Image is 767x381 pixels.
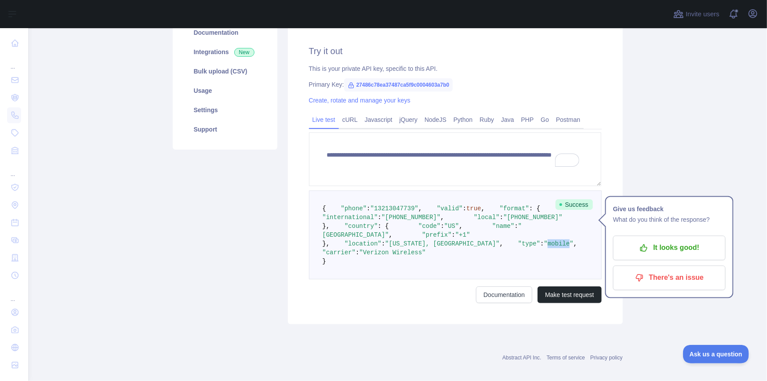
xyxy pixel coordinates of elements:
span: { [323,205,326,212]
span: "[PHONE_NUMBER]" [382,214,440,221]
span: } [323,258,326,265]
span: : [463,205,466,212]
a: Documentation [183,23,267,42]
a: Bulk upload (CSV) [183,62,267,81]
a: Abstract API Inc. [502,355,542,361]
span: : [382,240,385,247]
span: , [440,214,444,221]
span: "name" [492,223,514,230]
span: "prefix" [422,231,451,238]
a: Java [498,113,518,127]
span: "mobile" [544,240,574,247]
span: "+1" [455,231,470,238]
a: Usage [183,81,267,100]
span: : [440,223,444,230]
span: , [500,240,503,247]
span: "location" [345,240,382,247]
span: , [459,223,462,230]
a: cURL [339,113,361,127]
span: : [356,249,359,256]
span: : [452,231,455,238]
a: Settings [183,100,267,120]
a: Support [183,120,267,139]
a: Documentation [476,286,532,303]
span: New [234,48,254,57]
div: ... [7,160,21,178]
span: : [367,205,370,212]
a: Privacy policy [590,355,622,361]
span: "local" [474,214,500,221]
h1: Give us feedback [613,204,726,215]
a: Create, rotate and manage your keys [309,97,411,104]
span: , [389,231,393,238]
button: It looks good! [613,236,726,260]
span: true [466,205,481,212]
span: : { [378,223,389,230]
a: Python [450,113,476,127]
div: ... [7,285,21,303]
a: Javascript [361,113,396,127]
span: "[US_STATE], [GEOGRAPHIC_DATA]" [385,240,499,247]
span: "13213047739" [371,205,418,212]
div: ... [7,53,21,70]
span: "Verizon Wireless" [360,249,426,256]
span: }, [323,240,330,247]
a: NodeJS [421,113,450,127]
span: : [378,214,382,221]
span: 27486c78ea37487ca5f9c0004603a7b0 [344,78,453,92]
span: "international" [323,214,378,221]
a: Postman [553,113,584,127]
iframe: Toggle Customer Support [683,345,749,363]
textarea: To enrich screen reader interactions, please activate Accessibility in Grammarly extension settings [309,132,602,186]
span: : { [529,205,540,212]
span: Success [556,199,593,210]
button: There's an issue [613,266,726,290]
span: , [574,240,577,247]
h2: Try it out [309,45,602,57]
span: "format" [500,205,529,212]
span: "phone" [341,205,367,212]
span: Invite users [686,9,720,19]
span: : [500,214,503,221]
a: Integrations New [183,42,267,62]
span: "country" [345,223,378,230]
button: Make test request [538,286,601,303]
span: "code" [418,223,440,230]
a: Ruby [476,113,498,127]
p: What do you think of the response? [613,215,726,225]
span: , [481,205,485,212]
span: , [418,205,422,212]
span: "US" [444,223,459,230]
a: Terms of service [547,355,585,361]
span: "valid" [437,205,463,212]
a: Live test [309,113,339,127]
span: "[PHONE_NUMBER]" [503,214,562,221]
span: }, [323,223,330,230]
div: This is your private API key, specific to this API. [309,64,602,73]
button: Invite users [672,7,721,21]
a: jQuery [396,113,421,127]
span: "type" [518,240,540,247]
span: : [540,240,544,247]
span: "[GEOGRAPHIC_DATA]" [323,223,522,238]
p: It looks good! [620,241,719,256]
div: Primary Key: [309,80,602,89]
p: There's an issue [620,271,719,286]
a: PHP [518,113,538,127]
span: : [514,223,518,230]
span: "carrier" [323,249,356,256]
a: Go [537,113,553,127]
